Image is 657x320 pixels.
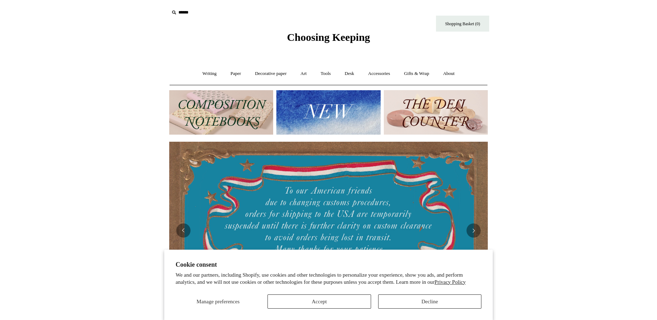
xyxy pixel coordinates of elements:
[249,64,293,83] a: Decorative paper
[176,261,481,269] h2: Cookie consent
[287,37,370,42] a: Choosing Keeping
[267,294,371,309] button: Accept
[176,272,481,286] p: We and our partners, including Shopify, use cookies and other technologies to personalize your ex...
[437,64,461,83] a: About
[224,64,248,83] a: Paper
[398,64,436,83] a: Gifts & Wrap
[338,64,361,83] a: Desk
[362,64,397,83] a: Accessories
[436,16,489,32] a: Shopping Basket (0)
[294,64,313,83] a: Art
[176,294,260,309] button: Manage preferences
[435,279,466,285] a: Privacy Policy
[378,294,481,309] button: Decline
[314,64,337,83] a: Tools
[466,223,481,238] button: Next
[384,90,488,135] img: The Deli Counter
[276,90,380,135] img: New.jpg__PID:f73bdf93-380a-4a35-bcfe-7823039498e1
[169,90,273,135] img: 202302 Composition ledgers.jpg__PID:69722ee6-fa44-49dd-a067-31375e5d54ec
[176,223,191,238] button: Previous
[196,64,223,83] a: Writing
[197,299,239,304] span: Manage preferences
[287,31,370,43] span: Choosing Keeping
[169,142,488,319] img: USA PSA .jpg__PID:33428022-6587-48b7-8b57-d7eefc91f15a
